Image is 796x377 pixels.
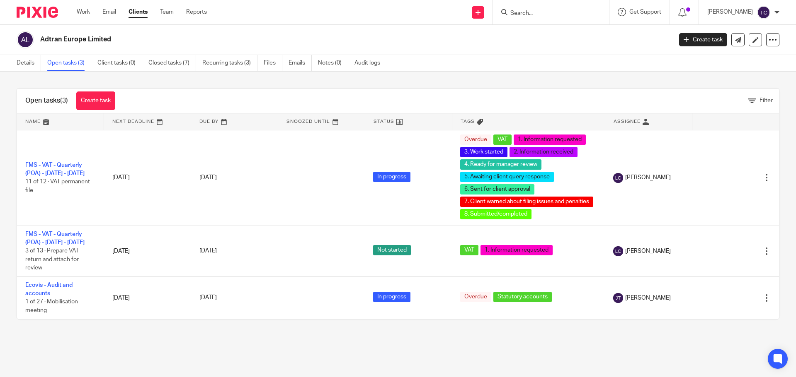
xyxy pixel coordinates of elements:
[460,209,531,219] span: 8. Submitted/completed
[629,9,661,15] span: Get Support
[679,33,727,46] a: Create task
[25,248,79,271] span: 3 of 13 · Prepare VAT return and attach for review
[625,294,671,302] span: [PERSON_NAME]
[493,134,512,145] span: VAT
[460,159,541,170] span: 4. Ready for manager review
[461,119,475,124] span: Tags
[97,55,142,71] a: Client tasks (0)
[17,7,58,18] img: Pixie
[707,8,753,16] p: [PERSON_NAME]
[510,147,578,157] span: 2. Information received
[286,119,330,124] span: Snoozed Until
[199,175,217,180] span: [DATE]
[199,295,217,301] span: [DATE]
[17,31,34,48] img: svg%3E
[460,197,593,207] span: 7. Client warned about filing issues and penalties
[186,8,207,16] a: Reports
[460,172,554,182] span: 5. Awaiting client query response
[757,6,770,19] img: svg%3E
[460,147,507,157] span: 3. Work started
[625,247,671,255] span: [PERSON_NAME]
[760,98,773,103] span: Filter
[514,134,586,145] span: 1. Information requested
[199,248,217,254] span: [DATE]
[510,10,584,17] input: Search
[460,292,491,302] span: Overdue
[25,299,78,314] span: 1 of 27 · Mobilisation meeting
[613,246,623,256] img: svg%3E
[613,173,623,183] img: svg%3E
[148,55,196,71] a: Closed tasks (7)
[77,8,90,16] a: Work
[40,35,541,44] h2: Adtran Europe Limited
[160,8,174,16] a: Team
[373,245,411,255] span: Not started
[104,226,191,276] td: [DATE]
[25,96,68,105] h1: Open tasks
[625,173,671,182] span: [PERSON_NAME]
[25,231,85,245] a: FMS - VAT - Quarterly (POA) - [DATE] - [DATE]
[129,8,148,16] a: Clients
[493,292,552,302] span: Statutory accounts
[373,292,410,302] span: In progress
[25,162,85,176] a: FMS - VAT - Quarterly (POA) - [DATE] - [DATE]
[460,184,534,195] span: 6. Sent for client approval
[25,179,90,194] span: 11 of 12 · VAT permanent file
[318,55,348,71] a: Notes (0)
[60,97,68,104] span: (3)
[102,8,116,16] a: Email
[613,293,623,303] img: svg%3E
[47,55,91,71] a: Open tasks (3)
[25,282,73,296] a: Ecovis - Audit and accounts
[264,55,282,71] a: Files
[460,134,491,145] span: Overdue
[373,172,410,182] span: In progress
[354,55,386,71] a: Audit logs
[289,55,312,71] a: Emails
[104,276,191,319] td: [DATE]
[481,245,553,255] span: 1. Information requested
[17,55,41,71] a: Details
[374,119,394,124] span: Status
[104,130,191,226] td: [DATE]
[460,245,478,255] span: VAT
[202,55,257,71] a: Recurring tasks (3)
[76,91,115,110] a: Create task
